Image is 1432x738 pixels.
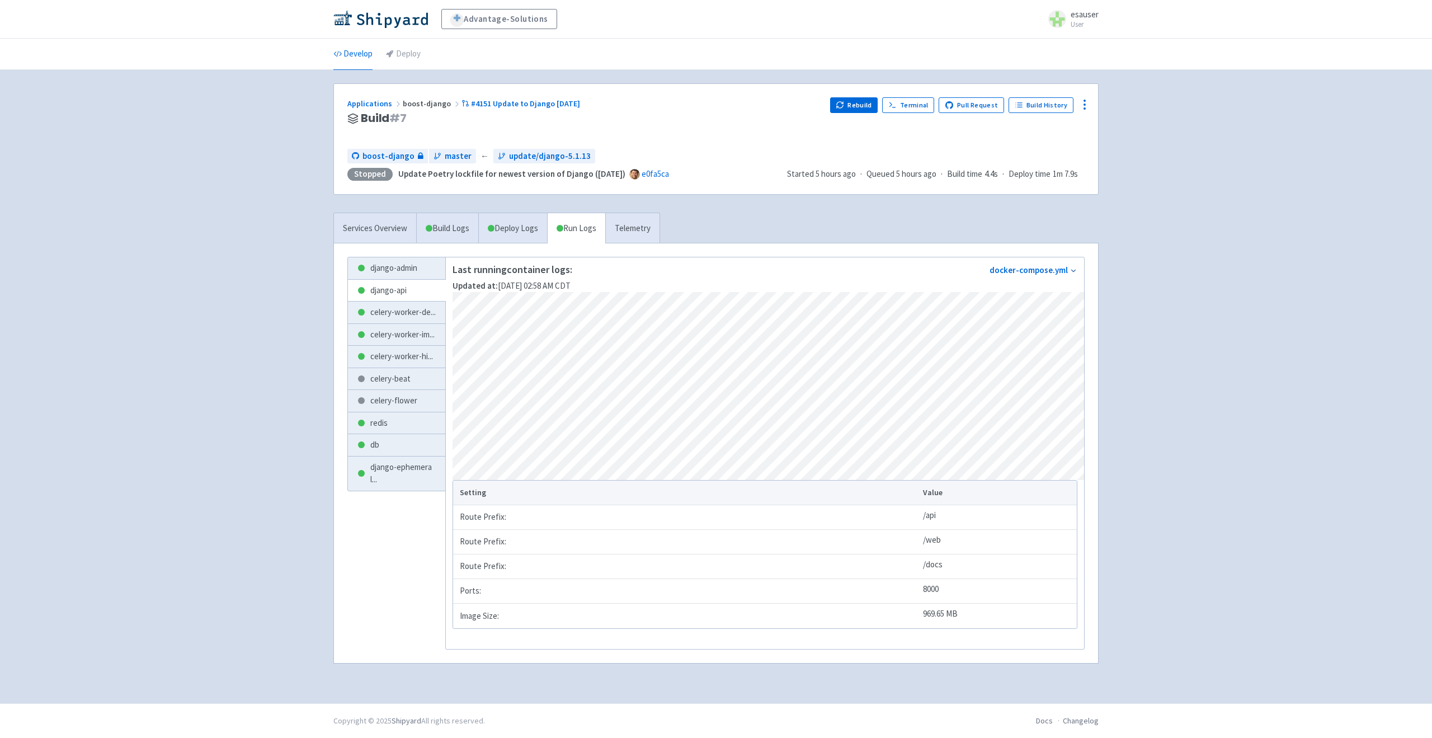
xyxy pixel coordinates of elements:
[362,150,414,163] span: boost-django
[947,168,982,181] span: Build time
[403,98,461,109] span: boost-django
[920,554,1077,579] td: /docs
[984,168,998,181] span: 4.4s
[1063,716,1099,726] a: Changelog
[1042,10,1099,28] a: esauser User
[348,324,445,346] a: celery-worker-im...
[642,168,669,179] a: e0fa5ca
[478,213,547,244] a: Deploy Logs
[453,264,572,275] p: Last running container logs:
[866,168,936,179] span: Queued
[882,97,934,113] a: Terminal
[333,39,373,70] a: Develop
[939,97,1004,113] a: Pull Request
[386,39,421,70] a: Deploy
[347,98,403,109] a: Applications
[920,530,1077,554] td: /web
[348,257,445,279] a: django-admin
[481,150,489,163] span: ←
[1071,9,1099,20] span: esauser
[453,604,920,628] td: Image Size:
[347,168,393,181] div: Stopped
[333,715,485,727] div: Copyright © 2025 All rights reserved.
[334,213,416,244] a: Services Overview
[461,98,582,109] a: #4151 Update to Django [DATE]
[347,149,428,164] a: boost-django
[453,280,498,291] strong: Updated at:
[348,412,445,434] a: redis
[348,302,445,323] a: celery-worker-de...
[787,168,1085,181] div: · · ·
[1036,716,1053,726] a: Docs
[920,604,1077,628] td: 969.65 MB
[787,168,856,179] span: Started
[370,328,435,341] span: celery-worker-im ...
[547,213,605,244] a: Run Logs
[896,168,936,179] time: 5 hours ago
[370,350,433,363] span: celery-worker-hi ...
[920,579,1077,604] td: 8000
[920,505,1077,530] td: /api
[605,213,660,244] a: Telemetry
[348,434,445,456] a: db
[417,213,478,244] a: Build Logs
[441,9,557,29] a: Advantage-Solutions
[429,149,476,164] a: master
[816,168,856,179] time: 5 hours ago
[1009,168,1051,181] span: Deploy time
[920,481,1077,505] th: Value
[348,368,445,390] a: celery-beat
[453,505,920,530] td: Route Prefix:
[361,112,407,125] span: Build
[333,10,428,28] img: Shipyard logo
[370,461,436,486] span: django-ephemeral ...
[389,110,407,126] span: # 7
[453,579,920,604] td: Ports:
[370,306,436,319] span: celery-worker-de ...
[990,265,1068,275] a: docker-compose.yml
[1071,21,1099,28] small: User
[1053,168,1078,181] span: 1m 7.9s
[348,280,445,302] a: django-api
[348,346,445,368] a: celery-worker-hi...
[348,390,445,412] a: celery-flower
[830,97,878,113] button: Rebuild
[392,716,421,726] a: Shipyard
[493,149,595,164] a: update/django-5.1.13
[453,481,920,505] th: Setting
[348,457,445,491] a: django-ephemeral...
[398,168,625,179] strong: Update Poetry lockfile for newest version of Django ([DATE])
[445,150,472,163] span: master
[509,150,591,163] span: update/django-5.1.13
[1009,97,1073,113] a: Build History
[453,554,920,579] td: Route Prefix:
[453,530,920,554] td: Route Prefix:
[453,280,571,291] span: [DATE] 02:58 AM CDT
